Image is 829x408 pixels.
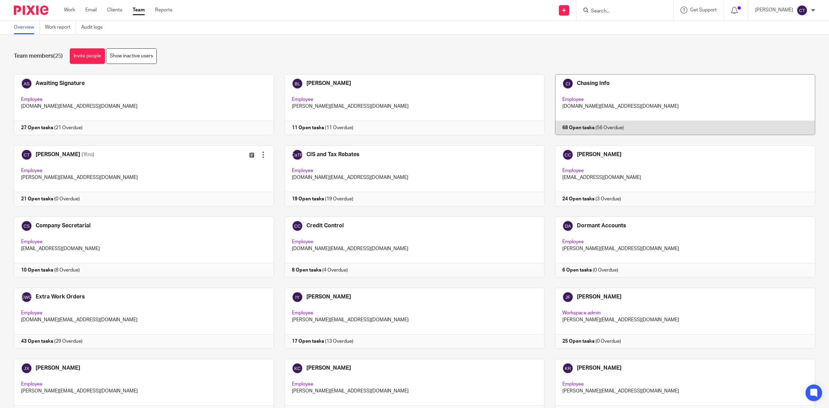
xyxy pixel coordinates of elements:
[53,53,63,59] span: (25)
[45,21,76,34] a: Work report
[107,7,122,13] a: Clients
[690,8,717,12] span: Get Support
[755,7,793,13] p: [PERSON_NAME]
[14,53,63,60] h1: Team members
[155,7,172,13] a: Reports
[590,8,652,15] input: Search
[81,21,108,34] a: Audit logs
[797,5,808,16] img: svg%3E
[70,48,105,64] a: Invite people
[106,48,157,64] a: Show inactive users
[85,7,97,13] a: Email
[14,6,48,15] img: Pixie
[64,7,75,13] a: Work
[14,21,40,34] a: Overview
[133,7,145,13] a: Team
